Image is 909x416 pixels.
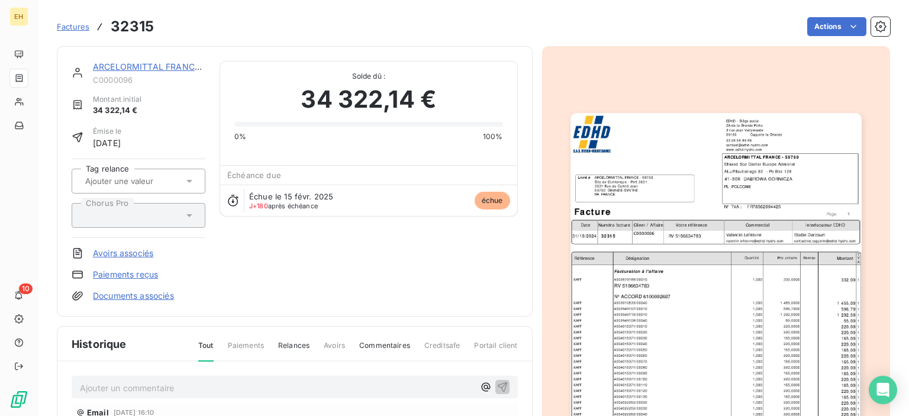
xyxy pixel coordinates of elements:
div: Open Intercom Messenger [869,376,897,404]
div: EH [9,7,28,26]
span: Paiements [228,340,264,360]
span: Solde dû : [234,71,502,82]
span: 100% [483,131,503,142]
span: Avoirs [324,340,345,360]
a: ARCELORMITTAL FRANCE - Site de [GEOGRAPHIC_DATA] [93,62,324,72]
input: Ajouter une valeur [84,176,203,186]
span: 10 [19,283,33,294]
img: Logo LeanPay [9,390,28,409]
h3: 32315 [111,16,154,37]
button: Actions [807,17,866,36]
span: [DATE] 16:10 [114,409,154,416]
span: [DATE] [93,137,121,149]
span: C0000096 [93,75,205,85]
span: Portail client [474,340,517,360]
span: Relances [278,340,310,360]
span: Montant initial [93,94,141,105]
span: Commentaires [359,340,410,360]
span: Tout [198,340,214,362]
a: Factures [57,21,89,33]
span: J+180 [249,202,268,210]
span: Creditsafe [424,340,460,360]
span: Émise le [93,126,121,137]
span: après échéance [249,202,318,209]
a: Documents associés [93,290,174,302]
span: Factures [57,22,89,31]
span: Échéance due [227,170,281,180]
span: Historique [72,336,127,352]
span: 0% [234,131,246,142]
span: 34 322,14 € [93,105,141,117]
a: Avoirs associés [93,247,153,259]
span: Échue le 15 févr. 2025 [249,192,333,201]
a: Paiements reçus [93,269,158,280]
span: échue [475,192,510,209]
span: 34 322,14 € [301,82,436,117]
